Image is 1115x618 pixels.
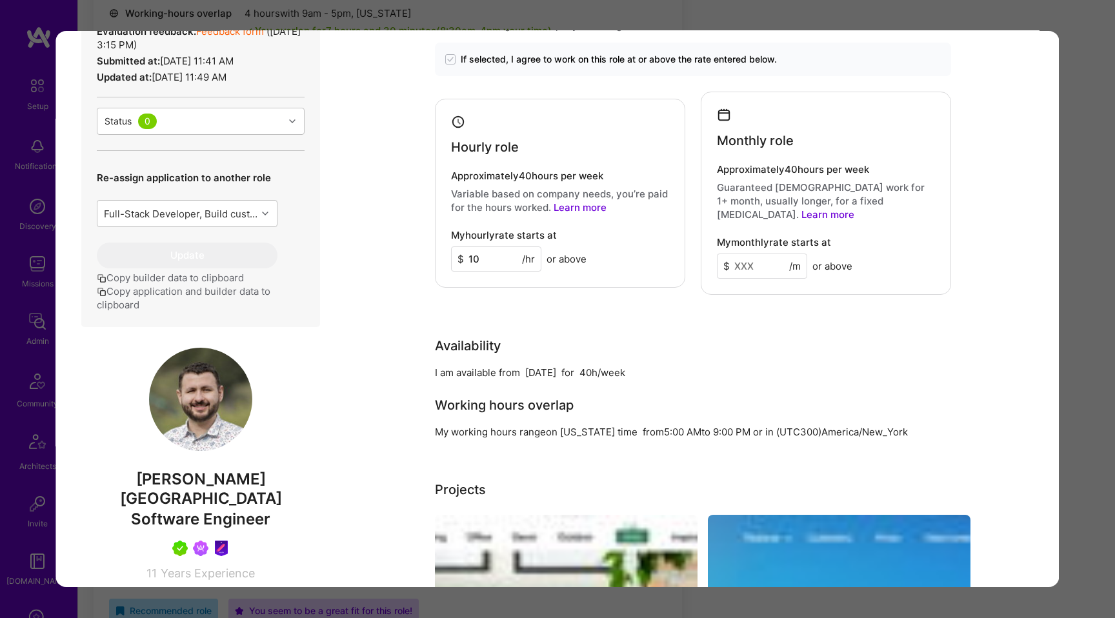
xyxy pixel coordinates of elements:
[525,366,556,379] div: [DATE]
[717,254,807,279] input: XXX
[214,541,229,556] img: Product Design Guild
[196,25,264,37] a: Feedback form
[812,259,852,273] span: or above
[435,480,486,499] div: Projects
[717,108,732,123] i: icon Calendar
[457,252,464,266] span: $
[451,230,557,241] h4: My hourly rate starts at
[160,55,234,67] span: [DATE] 11:41 AM
[451,139,519,155] h4: Hourly role
[435,336,501,355] div: Availability
[193,541,208,556] img: Been on Mission
[97,243,277,268] button: Update
[435,425,638,439] div: My working hours range on [US_STATE] time
[717,237,831,248] h4: My monthly rate starts at
[451,170,669,182] h4: Approximately 40 hours per week
[461,53,777,66] span: If selected, I agree to work on this role at or above the rate entered below.
[717,164,935,175] h4: Approximately 40 hours per week
[97,25,305,52] div: ( [DATE] 3:15 PM )
[149,441,252,454] a: User Avatar
[97,274,106,284] i: icon Copy
[172,541,188,556] img: A.Teamer in Residence
[104,207,258,221] div: Full-Stack Developer, Build custom web scraping and data processing systems for Wikipedia analysi...
[81,470,320,508] span: [PERSON_NAME][GEOGRAPHIC_DATA]
[97,171,277,184] p: Re-assign application to another role
[547,252,587,266] span: or above
[643,426,908,438] span: from in (UTC 300 ) America/New_York
[522,252,535,266] span: /hr
[55,31,1059,587] div: modal
[451,115,466,130] i: icon Clock
[152,71,226,83] span: [DATE] 11:49 AM
[723,259,730,273] span: $
[105,115,132,128] div: Status
[97,71,152,83] strong: Updated at:
[579,366,592,379] div: 40
[561,366,574,379] div: for
[435,395,574,415] div: Working hours overlap
[554,201,607,214] a: Learn more
[451,246,541,272] input: XXX
[435,366,520,379] div: I am available from
[149,348,252,451] img: User Avatar
[97,284,305,312] button: Copy application and builder data to clipboard
[97,288,106,297] i: icon Copy
[664,426,763,438] span: 5:00 AM to 9:00 PM or
[97,271,244,284] button: Copy builder data to clipboard
[97,55,160,67] strong: Submitted at:
[97,25,196,37] strong: Evaluation feedback:
[131,510,270,528] span: Software Engineer
[262,210,268,217] i: icon Chevron
[161,566,255,580] span: Years Experience
[592,366,625,379] div: h/week
[289,118,296,125] i: icon Chevron
[717,181,935,221] p: Guaranteed [DEMOGRAPHIC_DATA] work for 1+ month, usually longer, for a fixed [MEDICAL_DATA].
[789,259,801,273] span: /m
[801,208,854,221] a: Learn more
[717,133,794,148] h4: Monthly role
[451,187,669,214] p: Variable based on company needs, you’re paid for the hours worked.
[138,114,157,129] div: 0
[146,566,157,580] span: 11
